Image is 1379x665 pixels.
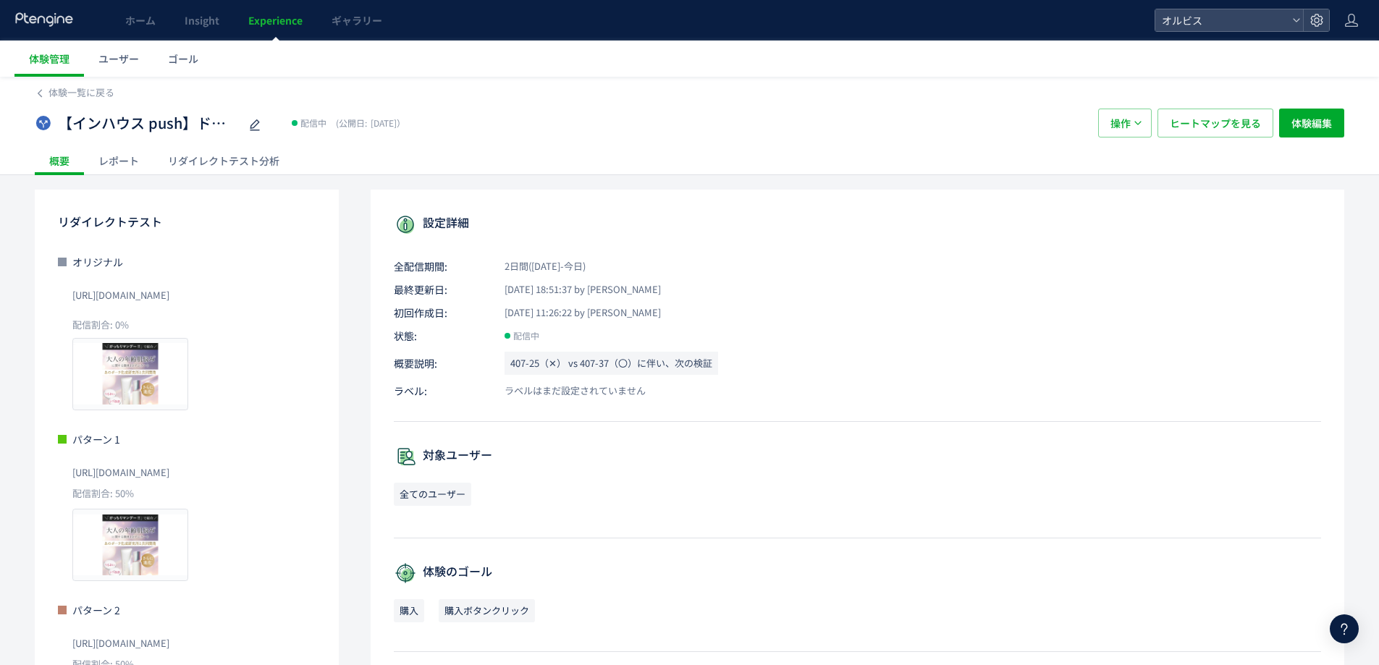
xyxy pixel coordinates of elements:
p: 対象ユーザー [394,445,1321,468]
span: (公開日: [336,117,367,129]
span: Insight [185,13,219,27]
span: オルビス [1157,9,1286,31]
span: Experience [248,13,303,27]
span: ラベルはまだ設定されていません [488,384,646,398]
div: リダイレクトテスト分析 [153,146,294,175]
span: 体験一覧に戻る [49,85,114,99]
span: 購入 [394,599,424,622]
span: https://pr.orbis.co.jp/cosmetics/udot/407-26/ [72,632,169,655]
span: パターン 1 [72,432,120,446]
span: 初回作成日: [394,305,488,320]
span: 最終更新日: [394,282,488,297]
span: 配信中 [513,329,539,343]
span: 概要説明: [394,352,488,375]
button: ヒートマップを見る [1157,109,1273,137]
span: 全配信期間: [394,259,488,274]
span: [DATE] 11:26:22 by [PERSON_NAME] [488,306,661,320]
div: レポート [84,146,153,175]
img: 85f8c0ff48a617d71b0a824609924e7b1759285620028.jpeg [73,509,187,580]
span: [DATE]） [332,117,405,129]
span: https://pr.orbis.co.jp/cosmetics/udot/407-37/ [72,461,169,484]
p: 体験のゴール [394,562,1321,585]
span: 体験管理 [29,51,69,66]
span: ユーザー [98,51,139,66]
span: ラベル: [394,384,488,398]
button: 体験編集 [1279,109,1344,137]
span: [DATE] 18:51:37 by [PERSON_NAME] [488,283,661,297]
p: 配信割合: 0% [72,318,316,332]
p: リダイレクトテスト [58,210,316,233]
p: 407-25（✕） vs 407-37（〇）に伴い、次の検証 [505,352,718,375]
span: オリジナル [72,255,123,269]
div: 概要 [35,146,84,175]
button: 操作 [1098,109,1152,137]
span: 【インハウス push】ドット_407-37(アンケ)vs407-26(アンケ) [58,113,239,134]
span: ヒートマップを見る [1170,109,1261,137]
span: 状態: [394,329,488,343]
span: 2日間([DATE]-今日) [488,260,586,274]
img: 7dde50ec8e910326e6f0a07e31ae8d2f1759285620025.jpeg [73,339,187,410]
span: ホーム [125,13,156,27]
span: 配信中 [300,116,326,130]
span: https://pr.orbis.co.jp/cosmetics/udot/407-25/ [72,284,169,307]
span: 購入ボタンクリック [439,599,535,622]
span: ゴール [168,51,198,66]
span: ギャラリー [332,13,382,27]
span: 体験編集 [1291,109,1332,137]
p: 配信割合: 50% [58,487,316,501]
span: 全てのユーザー [394,483,471,506]
span: 操作 [1110,109,1131,137]
p: 設定詳細 [394,213,1321,236]
span: パターン 2 [72,603,120,617]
